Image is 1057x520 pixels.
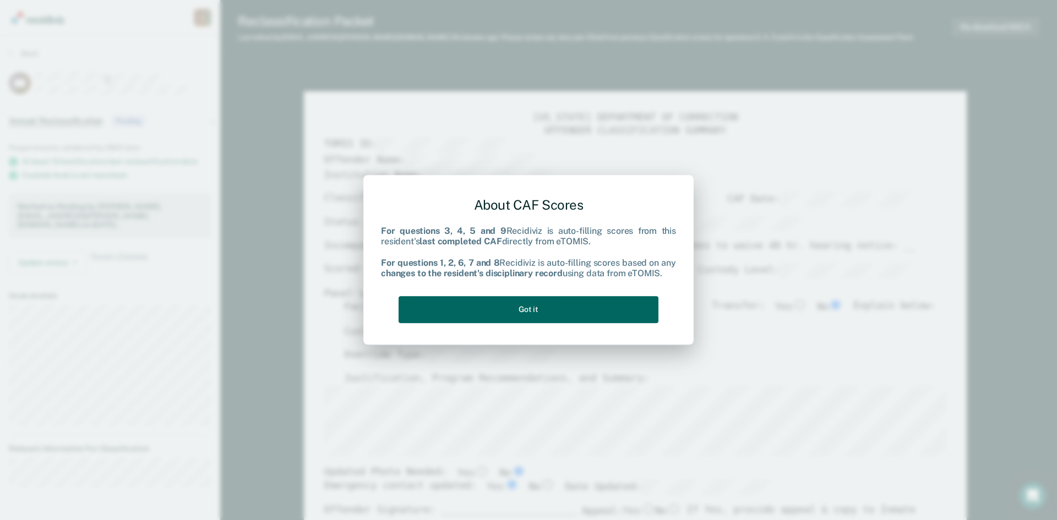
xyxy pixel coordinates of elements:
b: last completed CAF [419,237,502,247]
b: For questions 1, 2, 6, 7 and 8 [381,258,499,268]
button: Got it [399,296,658,323]
div: Recidiviz is auto-filling scores from this resident's directly from eTOMIS. Recidiviz is auto-fil... [381,226,676,279]
div: About CAF Scores [381,188,676,222]
b: For questions 3, 4, 5 and 9 [381,226,506,237]
b: changes to the resident's disciplinary record [381,268,563,278]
